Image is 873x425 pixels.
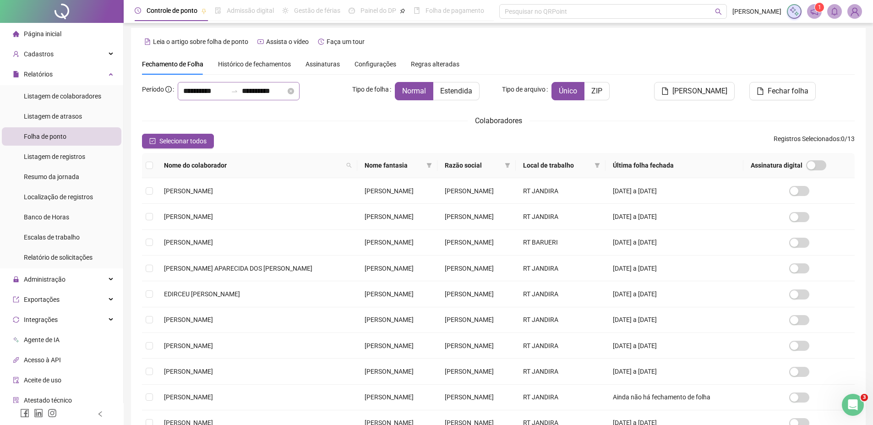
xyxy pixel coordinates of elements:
span: Razão social [445,160,501,170]
span: export [13,296,19,303]
span: Página inicial [24,30,61,38]
span: Listagem de colaboradores [24,93,101,100]
td: [PERSON_NAME] [437,178,516,204]
td: RT JANDIRA [516,204,606,229]
span: Integrações [24,316,58,323]
span: [PERSON_NAME] [164,239,213,246]
span: [PERSON_NAME] [164,368,213,375]
span: left [97,411,104,417]
span: Assista o vídeo [266,38,309,45]
td: RT JANDIRA [516,307,606,333]
span: Local de trabalho [523,160,591,170]
span: bell [830,7,839,16]
span: sync [13,316,19,323]
span: Banco de Horas [24,213,69,221]
span: [PERSON_NAME] [164,187,213,195]
td: RT BARUERI [516,230,606,256]
span: user-add [13,51,19,57]
span: Localização de registros [24,193,93,201]
span: Fechar folha [768,86,808,97]
td: [PERSON_NAME] [357,230,437,256]
span: history [318,38,324,45]
span: Escalas de trabalho [24,234,80,241]
td: RT JANDIRA [516,333,606,359]
span: [PERSON_NAME] [164,316,213,323]
span: filter [505,163,510,168]
span: facebook [20,409,29,418]
span: Cadastros [24,50,54,58]
div: [PERSON_NAME]: [DOMAIN_NAME] [24,24,131,31]
span: pushpin [201,8,207,14]
span: dashboard [349,7,355,14]
span: search [344,158,354,172]
span: pushpin [400,8,405,14]
span: file-done [215,7,221,14]
span: Folha de pagamento [426,7,484,14]
td: [PERSON_NAME] [437,359,516,384]
span: Gestão de férias [294,7,340,14]
span: Folha de ponto [24,133,66,140]
span: Assinatura digital [751,160,802,170]
img: website_grey.svg [15,24,22,31]
span: Aceite de uso [24,376,61,384]
span: Administração [24,276,65,283]
td: [DATE] a [DATE] [606,333,744,359]
span: : 0 / 13 [774,134,855,148]
span: Ainda não há fechamento de folha [613,393,710,401]
span: ZIP [591,87,602,95]
span: Agente de IA [24,336,60,343]
td: [PERSON_NAME] [357,281,437,307]
td: [DATE] a [DATE] [606,359,744,384]
td: [PERSON_NAME] [357,385,437,410]
span: instagram [48,409,57,418]
span: filter [426,163,432,168]
td: [DATE] a [DATE] [606,204,744,229]
span: Nome do colaborador [164,160,343,170]
span: swap-right [231,87,238,95]
td: RT JANDIRA [516,178,606,204]
span: Selecionar todos [159,136,207,146]
span: audit [13,377,19,383]
span: file-text [144,38,151,45]
span: check-square [149,138,156,144]
span: [PERSON_NAME] [164,213,213,220]
td: [PERSON_NAME] [437,230,516,256]
span: Admissão digital [227,7,274,14]
span: search [715,8,722,15]
span: [PERSON_NAME] APARECIDA DOS [PERSON_NAME] [164,265,312,272]
span: Fechamento de Folha [142,60,203,68]
span: [PERSON_NAME] [164,393,213,401]
span: info-circle [165,86,172,93]
sup: 1 [815,3,824,12]
span: Assinaturas [306,61,340,67]
span: Atestado técnico [24,397,72,404]
span: filter [595,163,600,168]
iframe: Intercom live chat [842,394,864,416]
img: 72642 [848,5,862,18]
span: clock-circle [135,7,141,14]
span: sun [282,7,289,14]
span: lock [13,276,19,283]
span: linkedin [34,409,43,418]
span: to [231,87,238,95]
img: tab_domain_overview_orange.svg [38,53,46,60]
td: [PERSON_NAME] [357,359,437,384]
span: file [13,71,19,77]
span: [PERSON_NAME] [672,86,727,97]
button: Selecionar todos [142,134,214,148]
span: api [13,357,19,363]
span: close-circle [288,88,294,94]
span: Tipo de arquivo [502,84,546,94]
div: v 4.0.25 [26,15,45,22]
span: Histórico de fechamentos [218,60,291,68]
span: youtube [257,38,264,45]
div: Palavras-chave [109,54,145,60]
td: [DATE] a [DATE] [606,281,744,307]
td: [DATE] a [DATE] [606,178,744,204]
span: Faça um tour [327,38,365,45]
span: notification [810,7,818,16]
span: filter [503,158,512,172]
td: [DATE] a [DATE] [606,230,744,256]
td: [PERSON_NAME] [437,256,516,281]
span: 1 [818,4,821,11]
